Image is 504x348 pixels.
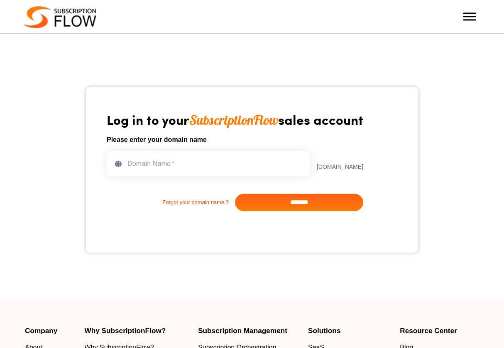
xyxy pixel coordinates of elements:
[85,327,190,334] h4: Why SubscriptionFlow?
[107,111,363,128] h1: Log in to your sales account
[308,327,391,334] h4: Solutions
[107,135,363,145] h6: Please enter your domain name
[463,12,476,20] button: Toggle Menu
[400,327,479,334] h4: Resource Center
[24,6,96,28] img: Subscriptionflow
[189,112,278,128] span: SubscriptionFlow
[25,327,76,334] h4: Company
[198,327,300,334] h4: Subscription Management
[107,198,235,207] a: Forgot your domain name ?
[310,158,363,170] label: .[DOMAIN_NAME]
